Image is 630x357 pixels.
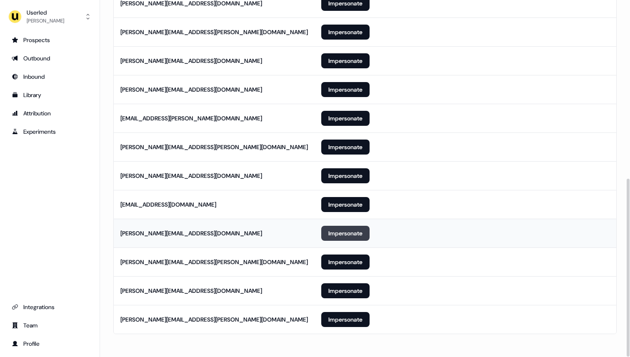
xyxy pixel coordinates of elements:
[321,111,370,126] button: Impersonate
[12,340,88,348] div: Profile
[321,53,370,68] button: Impersonate
[7,337,93,350] a: Go to profile
[7,70,93,83] a: Go to Inbound
[120,28,308,36] div: [PERSON_NAME][EMAIL_ADDRESS][PERSON_NAME][DOMAIN_NAME]
[321,283,370,298] button: Impersonate
[120,287,262,295] div: [PERSON_NAME][EMAIL_ADDRESS][DOMAIN_NAME]
[321,25,370,40] button: Impersonate
[120,57,262,65] div: [PERSON_NAME][EMAIL_ADDRESS][DOMAIN_NAME]
[12,36,88,44] div: Prospects
[7,52,93,65] a: Go to outbound experience
[27,8,64,17] div: Userled
[7,88,93,102] a: Go to templates
[120,172,262,180] div: [PERSON_NAME][EMAIL_ADDRESS][DOMAIN_NAME]
[7,107,93,120] a: Go to attribution
[7,319,93,332] a: Go to team
[321,255,370,270] button: Impersonate
[321,140,370,155] button: Impersonate
[12,91,88,99] div: Library
[321,82,370,97] button: Impersonate
[12,109,88,117] div: Attribution
[7,33,93,47] a: Go to prospects
[120,258,308,266] div: [PERSON_NAME][EMAIL_ADDRESS][PERSON_NAME][DOMAIN_NAME]
[12,72,88,81] div: Inbound
[12,321,88,330] div: Team
[12,54,88,62] div: Outbound
[120,315,308,324] div: [PERSON_NAME][EMAIL_ADDRESS][PERSON_NAME][DOMAIN_NAME]
[120,143,308,151] div: [PERSON_NAME][EMAIL_ADDRESS][PERSON_NAME][DOMAIN_NAME]
[12,303,88,311] div: Integrations
[321,168,370,183] button: Impersonate
[27,17,64,25] div: [PERSON_NAME]
[321,312,370,327] button: Impersonate
[7,125,93,138] a: Go to experiments
[321,197,370,212] button: Impersonate
[120,85,262,94] div: [PERSON_NAME][EMAIL_ADDRESS][DOMAIN_NAME]
[7,7,93,27] button: Userled[PERSON_NAME]
[120,200,216,209] div: [EMAIL_ADDRESS][DOMAIN_NAME]
[12,127,88,136] div: Experiments
[321,226,370,241] button: Impersonate
[120,229,262,237] div: [PERSON_NAME][EMAIL_ADDRESS][DOMAIN_NAME]
[120,114,262,122] div: [EMAIL_ADDRESS][PERSON_NAME][DOMAIN_NAME]
[7,300,93,314] a: Go to integrations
